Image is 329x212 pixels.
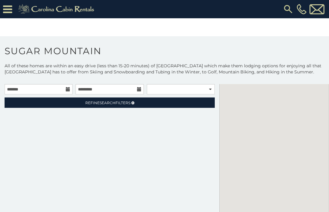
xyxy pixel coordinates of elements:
[15,3,99,15] img: Khaki-logo.png
[283,4,294,15] img: search-regular.svg
[5,97,215,108] a: RefineSearchFilters
[295,4,308,14] a: [PHONE_NUMBER]
[85,101,130,105] span: Refine Filters
[100,101,115,105] span: Search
